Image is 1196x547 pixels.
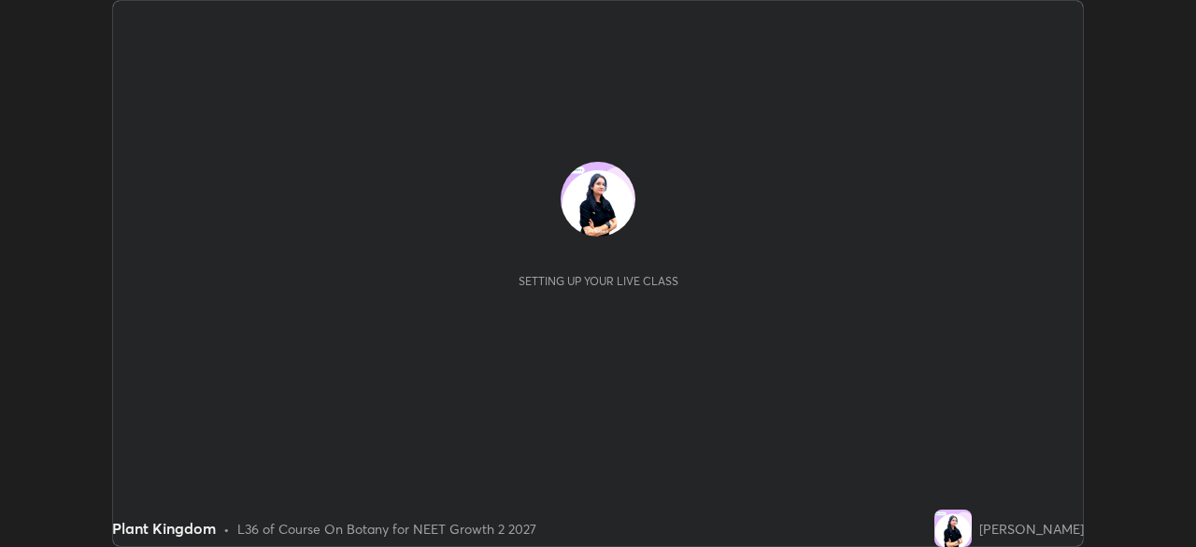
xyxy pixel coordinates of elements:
div: Setting up your live class [519,274,678,288]
div: • [223,519,230,539]
div: Plant Kingdom [112,517,216,540]
div: L36 of Course On Botany for NEET Growth 2 2027 [237,519,536,539]
div: [PERSON_NAME] [979,519,1084,539]
img: 78eb7e52afb6447b95302e0b8cdd5389.jpg [934,510,972,547]
img: 78eb7e52afb6447b95302e0b8cdd5389.jpg [561,162,635,237]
